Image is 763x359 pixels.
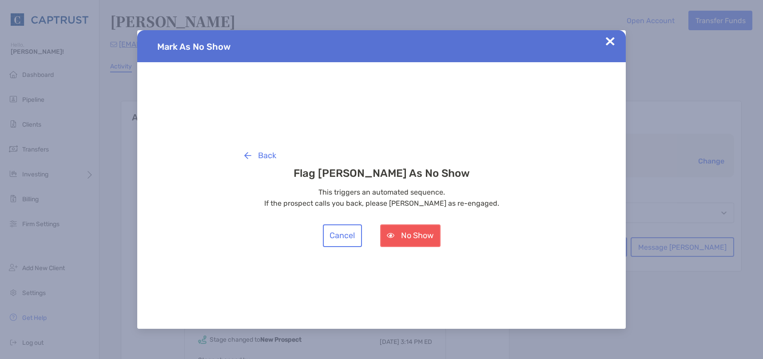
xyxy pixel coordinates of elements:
[323,224,362,247] button: Cancel
[237,187,526,198] p: This triggers an automated sequence.
[606,37,615,46] img: Close Updates Zoe
[244,152,251,159] img: button icon
[380,224,441,247] button: No Show
[387,233,394,238] img: button icon
[237,144,283,167] button: Back
[237,198,526,209] p: If the prospect calls you back, please [PERSON_NAME] as re-engaged.
[237,167,526,179] h3: Flag [PERSON_NAME] As No Show
[157,41,230,52] span: Mark As No Show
